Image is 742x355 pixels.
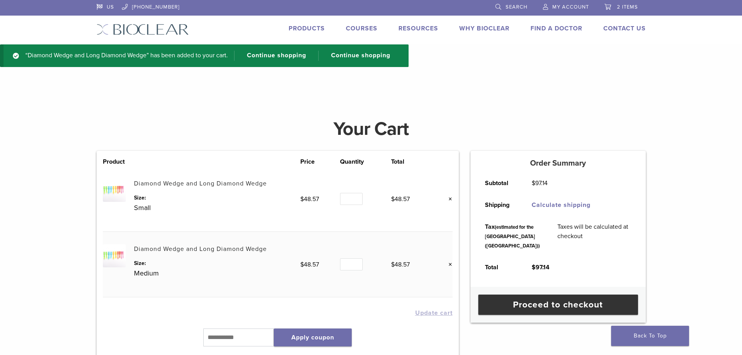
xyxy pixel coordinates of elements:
a: Courses [346,25,377,32]
span: Search [506,4,527,10]
img: Diamond Wedge and Long Diamond Wedge [103,179,126,202]
button: Apply coupon [274,329,352,346]
bdi: 48.57 [300,195,319,203]
a: Continue shopping [318,51,396,61]
th: Subtotal [476,172,523,194]
dt: Size: [134,194,300,202]
span: $ [300,261,304,268]
span: $ [532,263,536,271]
th: Total [391,157,431,166]
img: Diamond Wedge and Long Diamond Wedge [103,244,126,267]
th: Tax [476,216,549,256]
h5: Order Summary [471,159,646,168]
a: Calculate shipping [532,201,590,209]
dt: Size: [134,259,300,267]
a: Products [289,25,325,32]
a: Continue shopping [234,51,312,61]
a: Find A Doctor [531,25,582,32]
span: $ [391,261,395,268]
bdi: 48.57 [300,261,319,268]
th: Price [300,157,340,166]
span: $ [532,179,535,187]
bdi: 97.14 [532,179,548,187]
a: Remove this item [442,260,453,270]
a: Diamond Wedge and Long Diamond Wedge [134,180,267,187]
bdi: 48.57 [391,261,410,268]
small: (estimated for the [GEOGRAPHIC_DATA] ([GEOGRAPHIC_DATA])) [485,224,540,249]
p: Medium [134,267,300,279]
td: Taxes will be calculated at checkout [549,216,640,256]
span: $ [391,195,395,203]
img: Bioclear [97,24,189,35]
th: Shipping [476,194,523,216]
th: Total [476,256,523,278]
h1: Your Cart [91,120,652,138]
span: 2 items [617,4,638,10]
th: Product [103,157,134,166]
a: Remove this item [442,194,453,204]
a: Resources [398,25,438,32]
a: Diamond Wedge and Long Diamond Wedge [134,245,267,253]
a: Back To Top [611,326,689,346]
p: Small [134,202,300,214]
a: Proceed to checkout [478,295,638,315]
button: Update cart [415,310,453,316]
span: $ [300,195,304,203]
th: Quantity [340,157,391,166]
bdi: 97.14 [532,263,550,271]
span: My Account [552,4,589,10]
bdi: 48.57 [391,195,410,203]
a: Contact Us [603,25,646,32]
a: Why Bioclear [459,25,509,32]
